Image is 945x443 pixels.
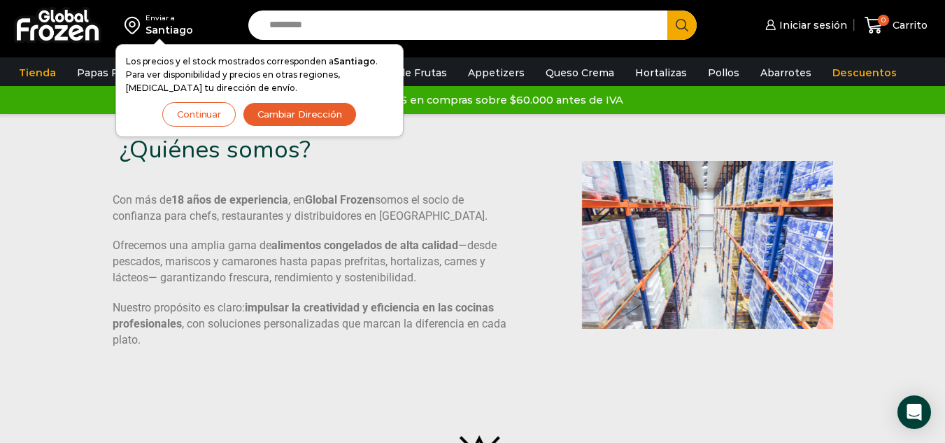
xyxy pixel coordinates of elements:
[628,59,694,86] a: Hortalizas
[271,239,458,252] b: alimentos congelados de alta calidad
[120,135,458,164] h3: ¿Quiénes somos?
[360,59,454,86] a: Pulpa de Frutas
[113,300,510,349] p: Nuestro propósito es claro: , con soluciones personalizadas que marcan la diferencia en cada plato.
[113,192,510,225] p: Con más de , en somos el socio de confianza para chefs, restaurantes y distribuidores en [GEOGRAP...
[461,59,532,86] a: Appetizers
[162,102,236,127] button: Continuar
[145,23,193,37] div: Santiago
[539,59,621,86] a: Queso Crema
[701,59,746,86] a: Pollos
[113,301,494,330] b: impulsar la creatividad y eficiencia en las cocinas profesionales
[776,18,847,32] span: Iniciar sesión
[12,59,63,86] a: Tienda
[113,238,510,286] p: Ofrecemos una amplia gama de —desde pescados, mariscos y camarones hasta papas prefritas, hortali...
[897,395,931,429] div: Open Intercom Messenger
[171,193,288,206] b: 18 años de experiencia
[145,13,193,23] div: Enviar a
[878,15,889,26] span: 0
[753,59,818,86] a: Abarrotes
[70,59,148,86] a: Papas Fritas
[667,10,697,40] button: Search button
[243,102,357,127] button: Cambiar Dirección
[889,18,928,32] span: Carrito
[125,13,145,37] img: address-field-icon.svg
[861,9,931,42] a: 0 Carrito
[762,11,847,39] a: Iniciar sesión
[334,56,376,66] strong: Santiago
[126,55,393,95] p: Los precios y el stock mostrados corresponden a . Para ver disponibilidad y precios en otras regi...
[305,193,375,206] b: Global Frozen
[825,59,904,86] a: Descuentos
